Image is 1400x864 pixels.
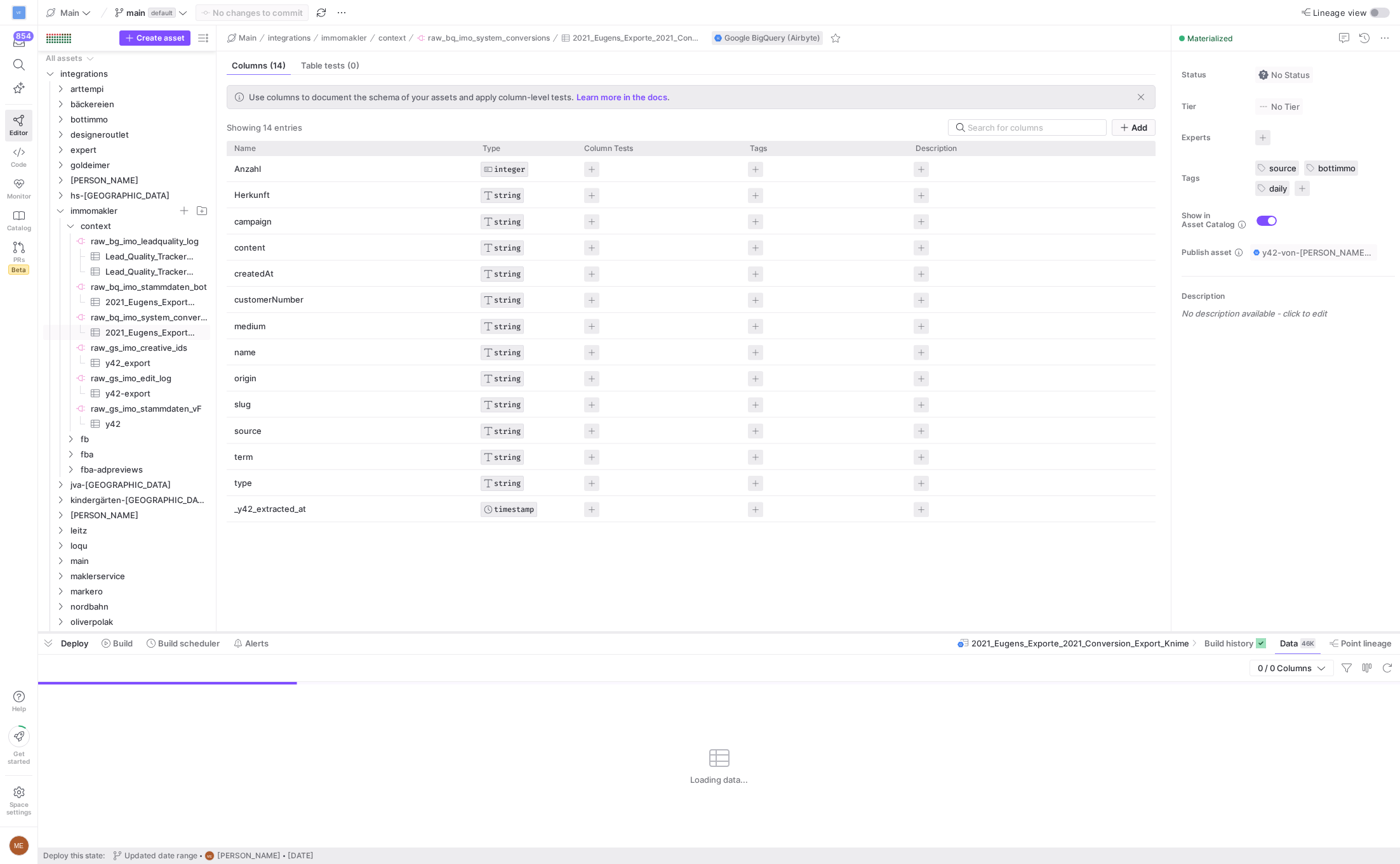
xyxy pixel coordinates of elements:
span: default [148,8,176,18]
div: Press SPACE to select this row. [227,209,1156,235]
span: Create asset [137,34,185,43]
span: 2021_Eugens_Exporte_2021_Conversion_Export_Knime​​​​​​​​​ [105,325,196,340]
span: Tags [1182,174,1245,183]
div: Press SPACE to select this row. [43,386,210,401]
span: leitz [70,523,208,538]
div: Press SPACE to select this row. [43,599,210,614]
button: Data46K [1274,632,1321,654]
span: 2021_Eugens_Exporte_2022_Company_Data_Knime​​​​​​​​​ [105,295,196,310]
span: fba-adpreviews [81,462,208,477]
span: Get started [8,750,30,765]
div: Press SPACE to select this row. [43,340,210,355]
span: raw_gs_imo_edit_log​​​​​​​​ [91,371,208,386]
button: maindefault [112,4,190,21]
span: PRs [13,256,25,263]
button: Updated date rangeME[PERSON_NAME][DATE] [110,848,317,864]
div: Press SPACE to select this row. [227,313,1156,339]
span: nordbahn [70,599,208,614]
a: raw_bq_imo_system_conversions​​​​​​​​ [43,310,210,325]
span: Table tests [301,62,359,70]
div: Press SPACE to select this row. [43,96,210,112]
span: 2021_Eugens_Exporte_2021_Conversion_Export_Knime [573,34,701,43]
div: Press SPACE to select this row. [227,418,1156,444]
p: content [234,235,467,259]
a: Spacesettings [5,781,32,821]
a: y42-export​​​​​​​​​ [43,386,210,401]
span: Publish asset [1182,248,1232,257]
span: maklerservice [70,569,208,584]
div: Press SPACE to select this row. [43,173,210,188]
button: y42-von-[PERSON_NAME]-v3 / y42_Main / source__raw_bq_imo_system_conversions__2021_Eugens_Exporte_... [1250,244,1377,261]
div: Press SPACE to select this row. [227,470,1156,496]
span: Lead_Quality_Tracker_zapier_lead_quality_export_vF​​​​​​​​​ [105,249,196,264]
span: Use columns to document the schema of your assets and apply column-level tests. [249,92,574,102]
div: Press SPACE to select this row. [43,294,210,310]
span: STRING [494,453,521,462]
a: raw_gs_imo_edit_log​​​​​​​​ [43,370,210,386]
span: Type [483,144,500,153]
span: arttempi [70,82,208,96]
span: Materialized [1187,34,1233,43]
span: daily [1269,183,1287,193]
div: Press SPACE to select this row. [43,355,210,370]
p: slug [234,392,467,416]
span: expert [70,143,208,157]
p: createdAt [234,261,467,285]
span: STRING [494,400,521,409]
span: Tags [750,144,767,153]
div: . [249,92,677,102]
span: Updated date range [124,851,197,860]
p: term [234,445,467,469]
a: Editor [5,110,32,141]
span: No Tier [1258,101,1300,112]
div: Press SPACE to select this row. [43,492,210,507]
a: Monitor [5,173,32,205]
div: Press SPACE to select this row. [43,157,210,173]
button: integrations [265,30,314,46]
div: Press SPACE to select this row. [227,391,1156,417]
img: No tier [1258,101,1269,112]
div: Press SPACE to select this row. [43,431,210,447]
button: context [375,30,409,46]
p: Anzahl [234,157,467,181]
span: kindergärten-[GEOGRAPHIC_DATA] [70,493,208,507]
a: Lead_Quality_Tracker_zapier_lead_quality_export​​​​​​​​​ [43,264,210,279]
span: raw_bq_imo_stammdaten_bot​​​​​​​​ [91,280,208,294]
div: Press SPACE to select this row. [43,233,210,249]
div: Press SPACE to select this row. [227,339,1156,365]
span: Space settings [6,801,31,816]
div: Press SPACE to select this row. [43,523,210,538]
button: Alerts [228,632,274,654]
button: Getstarted [5,721,32,770]
button: Point lineage [1324,632,1397,654]
span: hs-[GEOGRAPHIC_DATA] [70,188,208,203]
p: Herkunft [234,183,467,207]
p: origin [234,366,467,390]
button: Add [1112,119,1156,136]
span: goldeimer [70,158,208,173]
div: Press SPACE to select this row. [227,365,1156,391]
span: y42-von-[PERSON_NAME]-v3 / y42_Main / source__raw_bq_imo_system_conversions__2021_Eugens_Exporte_... [1262,247,1374,258]
div: Press SPACE to select this row. [43,507,210,523]
div: Press SPACE to select this row. [43,477,210,492]
span: Alerts [245,638,269,648]
span: Add [1131,122,1147,133]
div: VF [13,6,25,19]
div: Press SPACE to select this row. [43,249,210,264]
button: 854 [5,30,32,53]
button: Build [96,632,138,654]
span: context [378,34,406,43]
button: Build scheduler [141,632,225,654]
span: Column Tests [584,144,633,153]
span: STRING [494,244,521,252]
div: Showing 14 entries [227,122,302,133]
span: Build history [1204,638,1253,648]
a: raw_gs_imo_creative_ids​​​​​​​​ [43,340,210,355]
a: raw_bg_imo_leadquality_log​​​​​​​​ [43,233,210,249]
p: campaign [234,209,467,233]
button: Help [5,685,32,718]
span: [PERSON_NAME] [217,851,281,860]
span: Status [1182,70,1245,79]
span: Code [11,160,27,168]
span: Description [916,144,957,153]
